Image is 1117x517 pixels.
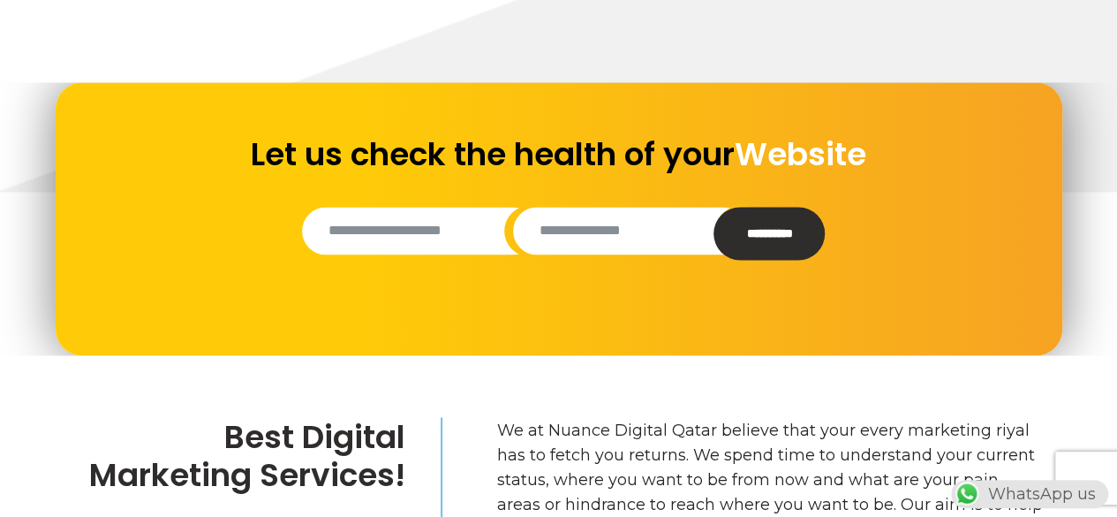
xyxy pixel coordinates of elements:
img: WhatsApp [953,480,981,508]
form: Contact form [64,135,1053,301]
h2: Best Digital Marketing Services! [73,417,405,493]
span: Website [735,132,866,177]
div: WhatsApp us [951,480,1108,508]
a: WhatsAppWhatsApp us [951,484,1108,504]
h2: Let us check the health of your [242,135,875,173]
